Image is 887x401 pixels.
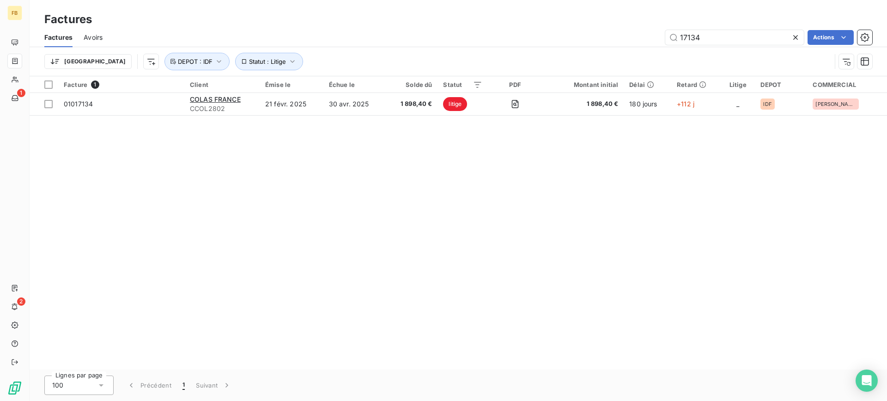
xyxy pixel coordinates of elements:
div: Litige [726,81,749,88]
img: Logo LeanPay [7,381,22,395]
button: Actions [808,30,854,45]
button: DEPOT : IDF [164,53,230,70]
span: DEPOT : IDF [178,58,213,65]
h3: Factures [44,11,92,28]
div: Open Intercom Messenger [856,370,878,392]
div: PDF [493,81,537,88]
button: Suivant [190,376,237,395]
button: [GEOGRAPHIC_DATA] [44,54,132,69]
span: 100 [52,381,63,390]
div: Montant initial [548,81,619,88]
span: Avoirs [84,33,103,42]
input: Rechercher [665,30,804,45]
div: Délai [629,81,666,88]
span: CCOL2802 [190,104,254,113]
div: Retard [677,81,715,88]
button: 1 [177,376,190,395]
td: 30 avr. 2025 [323,93,386,115]
div: Statut [443,81,482,88]
span: IDF [763,101,772,107]
span: 1 [17,89,25,97]
span: COLAS FRANCE [190,95,241,103]
div: FB [7,6,22,20]
div: Client [190,81,254,88]
span: 1 898,40 € [548,99,619,109]
button: Statut : Litige [235,53,303,70]
span: Factures [44,33,73,42]
div: Émise le [265,81,318,88]
span: 01017134 [64,100,93,108]
span: Statut : Litige [249,58,286,65]
div: Solde dû [391,81,432,88]
span: Facture [64,81,87,88]
span: 2 [17,297,25,306]
span: litige [443,97,467,111]
span: _ [736,100,739,108]
button: Précédent [121,376,177,395]
td: 180 jours [624,93,671,115]
span: [PERSON_NAME] [815,101,856,107]
span: 1 898,40 € [391,99,432,109]
div: DEPOT [760,81,802,88]
div: COMMERCIAL [813,81,881,88]
td: 21 févr. 2025 [260,93,323,115]
span: 1 [91,80,99,89]
span: 1 [182,381,185,390]
div: Échue le [329,81,380,88]
span: +112 j [677,100,694,108]
a: 1 [7,91,22,105]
